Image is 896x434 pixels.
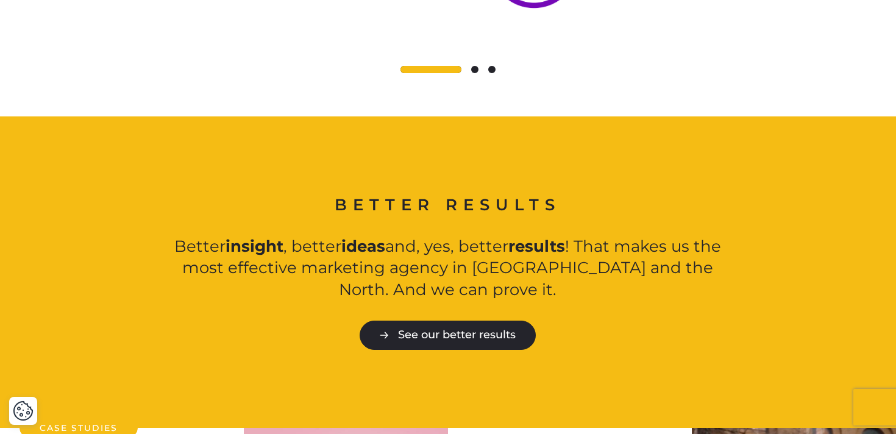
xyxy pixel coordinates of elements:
strong: insight [226,237,283,256]
img: Revisit consent button [13,400,34,421]
h2: Better results [172,194,723,216]
button: Cookie Settings [13,400,34,421]
a: See our better results [360,321,536,349]
strong: ideas [341,237,385,256]
p: Better , better and, yes, better ! That makes us the most effective marketing agency in [GEOGRAPH... [172,236,723,302]
strong: results [508,237,565,256]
